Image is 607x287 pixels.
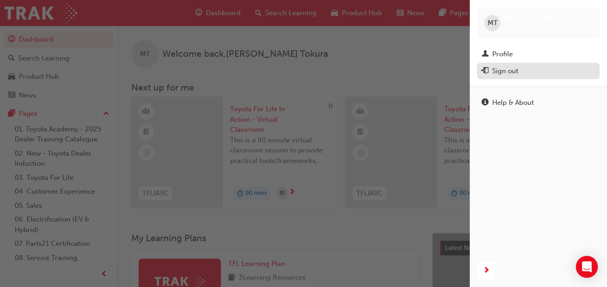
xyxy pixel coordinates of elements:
span: next-icon [483,265,490,276]
button: Sign out [477,63,600,80]
span: man-icon [482,50,489,59]
span: MT [488,18,498,28]
span: [PERSON_NAME] Tokura [504,15,583,23]
span: info-icon [482,99,489,107]
div: Help & About [492,97,534,108]
a: Profile [477,46,600,63]
span: 660759 [504,23,526,31]
div: Sign out [492,66,518,76]
span: exit-icon [482,67,489,76]
a: Help & About [477,94,600,111]
div: Open Intercom Messenger [576,256,598,278]
div: Profile [492,49,513,60]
